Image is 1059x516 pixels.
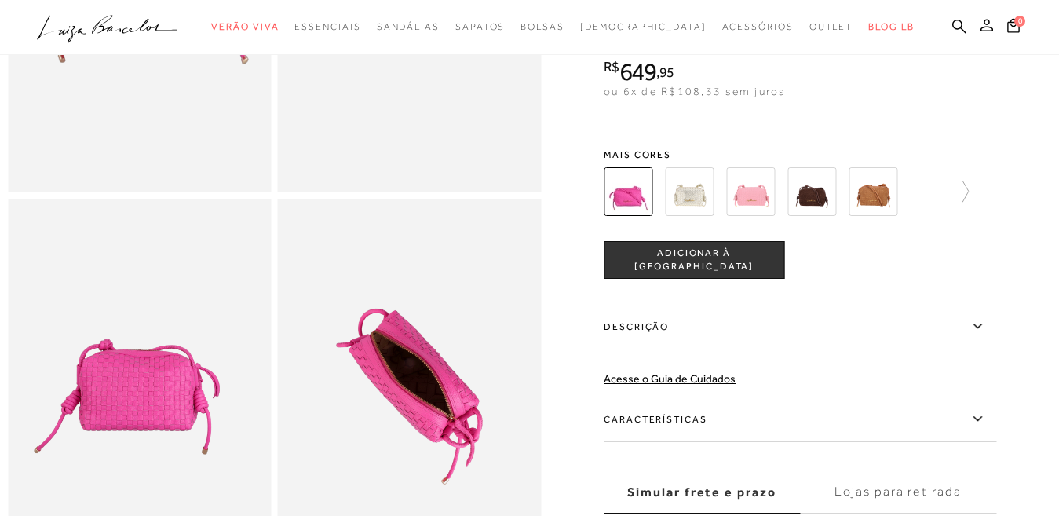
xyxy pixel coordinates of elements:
span: ADICIONAR À [GEOGRAPHIC_DATA] [604,247,783,274]
a: Acesse o Guia de Cuidados [604,372,736,385]
a: categoryNavScreenReaderText [377,13,440,42]
i: R$ [604,60,619,74]
span: BLOG LB [868,21,914,32]
label: Simular frete e prazo [604,471,800,514]
button: 0 [1002,17,1024,38]
span: [DEMOGRAPHIC_DATA] [580,21,707,32]
span: 649 [619,58,656,86]
a: categoryNavScreenReaderText [211,13,279,42]
i: , [656,65,674,79]
a: BLOG LB [868,13,914,42]
label: Descrição [604,304,996,349]
span: 95 [659,64,674,80]
span: Essenciais [294,21,360,32]
span: Outlet [809,21,853,32]
span: Sandálias [377,21,440,32]
span: Sapatos [455,21,505,32]
a: categoryNavScreenReaderText [520,13,564,42]
span: Bolsas [520,21,564,32]
img: BOLSA PEQUENA EM COURO CARAMELO COM ALÇA DE NÓS [849,167,897,216]
img: Bolsa média cobertura tressê rosa [604,167,652,216]
span: 0 [1014,16,1025,27]
img: BOLSA MÉDIA EM TRESSÊ DE COURO ROSA CEREJEIRA [726,167,775,216]
label: Características [604,397,996,442]
a: categoryNavScreenReaderText [294,13,360,42]
span: Verão Viva [211,21,279,32]
a: categoryNavScreenReaderText [809,13,853,42]
span: Mais cores [604,150,996,159]
img: BOLSA PEQUENA EM COURO CAFÉ COM ALÇA DE NÓS [787,167,836,216]
a: categoryNavScreenReaderText [722,13,794,42]
label: Lojas para retirada [800,471,996,514]
a: categoryNavScreenReaderText [455,13,505,42]
span: ou 6x de R$108,33 sem juros [604,86,785,98]
a: noSubCategoriesText [580,13,707,42]
span: Acessórios [722,21,794,32]
img: BOLSA MÉDIA EM TRESSÊ DE COURO DOURADO [665,167,714,216]
button: ADICIONAR À [GEOGRAPHIC_DATA] [604,241,784,279]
